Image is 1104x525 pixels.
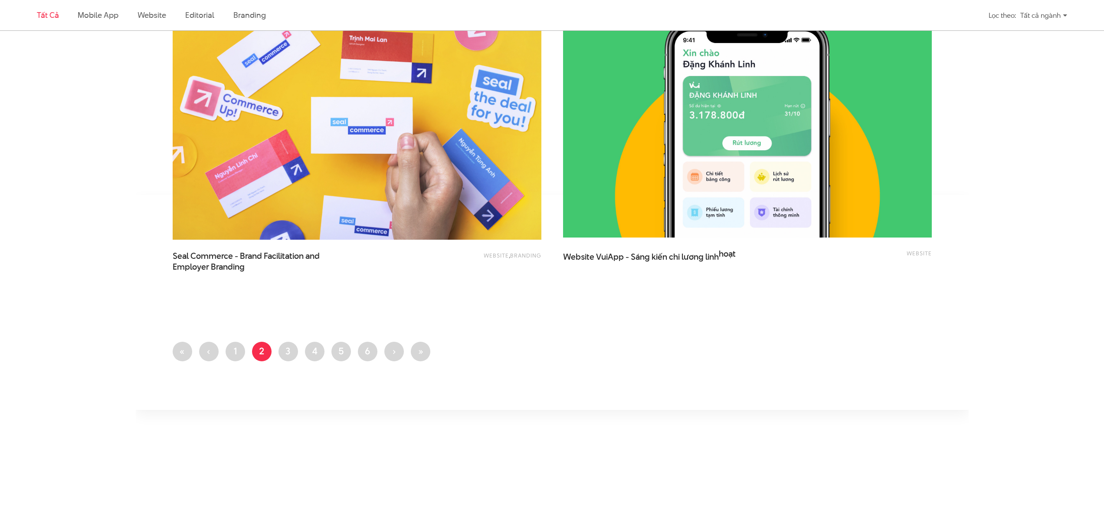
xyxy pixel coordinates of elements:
a: Website [907,249,932,257]
span: Employer Branding [173,261,245,273]
span: » [418,344,423,357]
div: , [394,251,541,268]
a: 4 [305,342,324,361]
span: Seal Commerce - Brand Facilitation and [173,251,346,272]
a: Branding [510,251,541,259]
a: 3 [278,342,298,361]
a: Website [484,251,509,259]
a: 1 [226,342,245,361]
a: Website [138,10,166,20]
span: Website VuiApp - Sáng kiến chi lương linh [563,248,737,270]
span: « [180,344,185,357]
span: ‹ [207,344,210,357]
a: Website VuiApp - Sáng kiến chi lương linhhoạt [563,248,737,270]
span: › [392,344,396,357]
a: Branding [233,10,265,20]
a: Seal Commerce - Brand Facilitation andEmployer Branding [173,251,346,272]
a: 5 [331,342,351,361]
a: 6 [358,342,377,361]
a: Editorial [185,10,214,20]
span: hoạt [719,248,736,260]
